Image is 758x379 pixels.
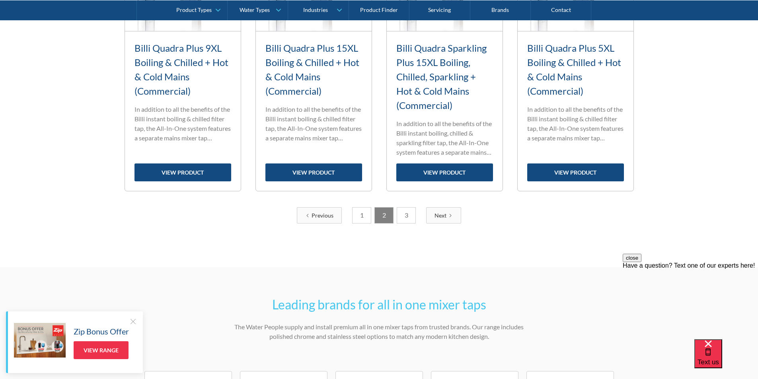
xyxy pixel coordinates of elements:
[14,323,66,358] img: Zip Bonus Offer
[265,105,362,143] p: In addition to all the benefits of the Billi instant boiling & chilled filter tap, the All-In-One...
[396,42,487,111] a: Billi Quadra Sparkling Plus 15XL Boiling, Chilled, Sparkling + Hot & Cold Mains (Commercial)
[352,207,371,224] a: 1
[527,42,621,97] a: Billi Quadra Plus 5XL Boiling & Chilled + Hot & Cold Mains (Commercial)
[224,295,534,314] h2: Leading brands for all in one mixer taps
[396,163,493,181] a: view product
[312,211,333,220] div: Previous
[374,207,394,224] a: 2
[224,322,534,341] p: The Water People supply and install premium all in one mixer taps from trusted brands. Our range ...
[134,105,231,143] p: In addition to all the benefits of the Billi instant boiling & chilled filter tap, the All-In-One...
[527,105,624,143] p: In addition to all the benefits of the Billi instant boiling & chilled filter tap, the All-In-One...
[265,42,359,97] a: Billi Quadra Plus 15XL Boiling & Chilled + Hot & Cold Mains (Commercial)
[134,163,231,181] a: view product
[435,211,446,220] div: Next
[527,163,624,181] a: view product
[74,325,129,337] h5: Zip Bonus Offer
[265,163,362,181] a: view product
[240,6,270,13] div: Water Types
[297,207,342,224] a: Previous Page
[74,341,129,359] a: View Range
[396,119,493,157] p: In addition to all the benefits of the Billi instant boiling, chilled & sparkling filter tap, the...
[397,207,416,224] a: 3
[125,207,634,224] div: List
[694,339,758,379] iframe: podium webchat widget bubble
[426,207,461,224] a: Next Page
[303,6,328,13] div: Industries
[176,6,212,13] div: Product Types
[623,254,758,349] iframe: podium webchat widget prompt
[134,42,228,97] a: Billi Quadra Plus 9XL Boiling & Chilled + Hot & Cold Mains (Commercial)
